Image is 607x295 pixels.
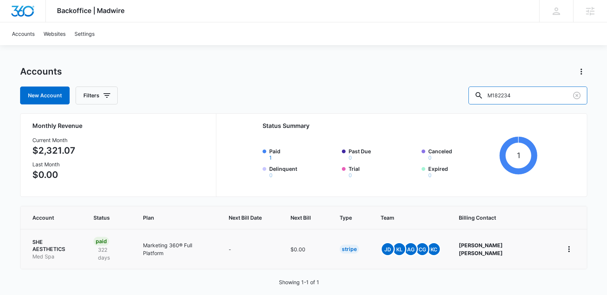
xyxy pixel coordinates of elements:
span: Plan [143,214,211,222]
span: Next Bill [290,214,311,222]
strong: [PERSON_NAME] [PERSON_NAME] [459,242,503,256]
span: Billing Contact [459,214,545,222]
td: - [220,229,282,269]
span: JD [382,243,394,255]
a: Websites [39,22,70,45]
p: SHE AESTHETICS [32,238,76,253]
span: Account [32,214,65,222]
p: Showing 1-1 of 1 [279,278,319,286]
span: Backoffice | Madwire [57,7,125,15]
div: Paid [93,237,109,246]
span: AG [405,243,417,255]
p: Marketing 360® Full Platform [143,241,211,257]
td: $0.00 [282,229,331,269]
span: CG [416,243,428,255]
p: Med Spa [32,253,76,260]
button: Paid [269,155,272,160]
label: Trial [349,165,417,178]
div: Stripe [340,245,359,254]
span: Team [381,214,430,222]
label: Canceled [428,147,497,160]
button: Actions [575,66,587,78]
p: $0.00 [32,168,75,182]
h2: Monthly Revenue [32,121,207,130]
h1: Accounts [20,66,62,77]
label: Expired [428,165,497,178]
button: Filters [76,87,118,104]
p: $2,321.07 [32,144,75,157]
tspan: 1 [517,151,520,160]
a: New Account [20,87,70,104]
button: home [563,243,575,255]
a: Settings [70,22,99,45]
span: Next Bill Date [229,214,262,222]
h3: Last Month [32,160,75,168]
label: Paid [269,147,338,160]
span: Status [93,214,114,222]
button: Clear [571,90,583,101]
a: Accounts [7,22,39,45]
h2: Status Summary [263,121,538,130]
a: SHE AESTHETICSMed Spa [32,238,76,260]
label: Delinquent [269,165,338,178]
span: KC [428,243,440,255]
span: KL [393,243,405,255]
label: Past Due [349,147,417,160]
h3: Current Month [32,136,75,144]
input: Search [468,87,587,104]
p: 322 days [93,246,125,261]
span: Type [340,214,352,222]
